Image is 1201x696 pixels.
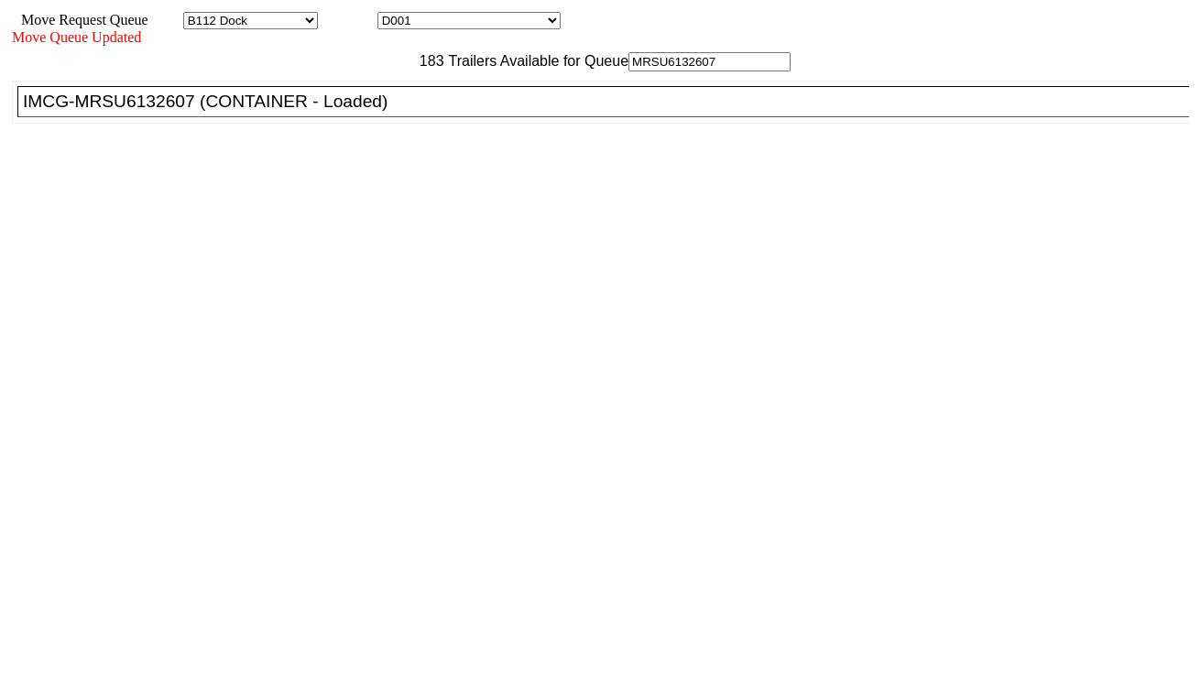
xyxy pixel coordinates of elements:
[444,53,629,69] span: Trailers Available for Queue
[322,12,374,27] span: Location
[628,52,791,71] input: Filter Available Trailers
[12,12,148,27] span: Move Request Queue
[151,12,180,27] span: Area
[12,29,141,45] span: Move Queue Updated
[410,53,444,69] span: 183
[23,92,1200,112] div: IMCG-MRSU6132607 (CONTAINER - Loaded)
